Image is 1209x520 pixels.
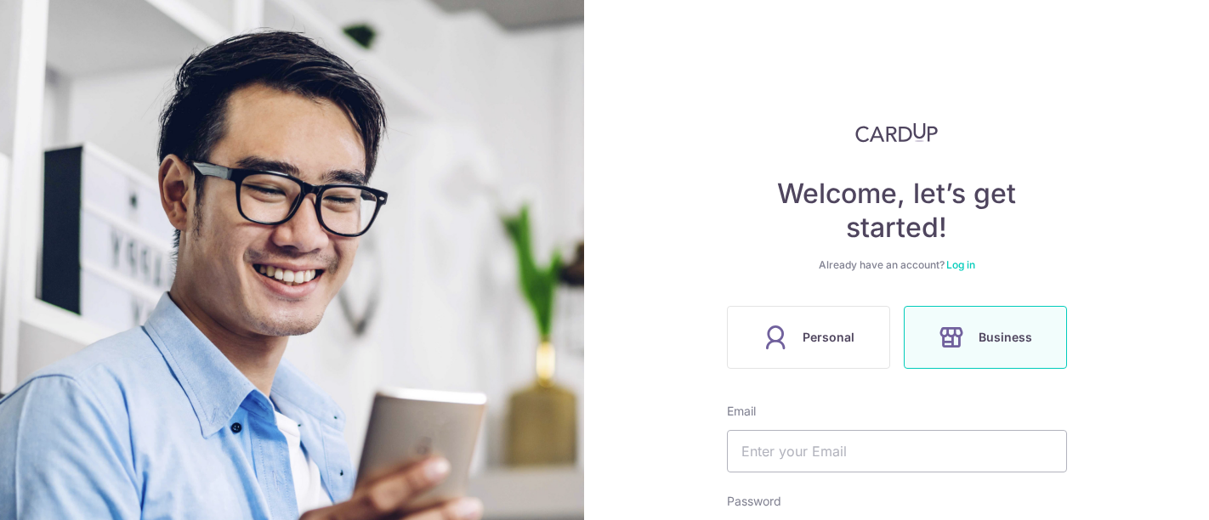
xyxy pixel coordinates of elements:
span: Business [979,327,1032,348]
span: Personal [803,327,854,348]
a: Log in [946,258,975,271]
a: Personal [720,306,897,369]
div: Already have an account? [727,258,1067,272]
a: Business [897,306,1074,369]
h4: Welcome, let’s get started! [727,177,1067,245]
label: Email [727,403,756,420]
input: Enter your Email [727,430,1067,472]
label: Password [727,493,781,510]
img: CardUp Logo [855,122,939,143]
